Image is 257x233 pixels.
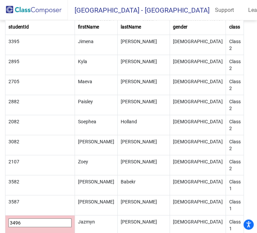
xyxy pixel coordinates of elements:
p: 2082 [8,118,72,125]
p: [DEMOGRAPHIC_DATA] [173,198,222,205]
a: Support [210,5,239,16]
p: 2107 [8,158,72,165]
th: gender [170,20,226,34]
p: Class 2 [229,58,240,72]
p: Maeva [78,78,114,85]
p: Class 2 [229,38,240,52]
p: 2705 [8,78,72,85]
p: Class 2 [229,78,240,92]
p: [PERSON_NAME] [121,98,166,105]
p: [DEMOGRAPHIC_DATA] [173,138,222,145]
th: lastName [118,20,170,34]
p: [PERSON_NAME] [121,218,166,225]
p: 2895 [8,58,72,65]
th: class [226,20,244,34]
p: [DEMOGRAPHIC_DATA] [173,218,222,225]
p: [PERSON_NAME] [121,198,166,205]
p: 3587 [8,198,72,205]
th: studentId [5,20,75,34]
p: [DEMOGRAPHIC_DATA] [173,158,222,165]
p: [PERSON_NAME] [78,178,114,185]
p: 2882 [8,98,72,105]
p: [PERSON_NAME] [121,138,166,145]
p: Paisley [78,98,114,105]
p: Soephea [78,118,114,125]
p: Class 2 [229,138,240,152]
p: Class 1 [229,218,240,232]
p: Jimena [78,38,114,45]
p: [PERSON_NAME] [78,138,114,145]
p: [PERSON_NAME] [78,198,114,205]
p: 3395 [8,38,72,45]
p: [PERSON_NAME] [121,38,166,45]
p: [DEMOGRAPHIC_DATA] [173,118,222,125]
p: [DEMOGRAPHIC_DATA] [173,38,222,45]
p: Class 2 [229,118,240,132]
th: firstName [75,20,118,34]
span: [GEOGRAPHIC_DATA] - [GEOGRAPHIC_DATA] [68,5,210,16]
p: [DEMOGRAPHIC_DATA] [173,78,222,85]
p: Zoey [78,158,114,165]
p: Jazmyn [78,218,114,225]
p: Babekr [121,178,166,185]
p: [PERSON_NAME] [121,78,166,85]
p: Class 1 [229,198,240,212]
p: Class 2 [229,158,240,172]
p: Holland [121,118,166,125]
p: [PERSON_NAME] [121,58,166,65]
p: [DEMOGRAPHIC_DATA] [173,58,222,65]
p: Kyla [78,58,114,65]
p: [PERSON_NAME] [121,158,166,165]
p: [DEMOGRAPHIC_DATA] [173,178,222,185]
p: [DEMOGRAPHIC_DATA] [173,98,222,105]
p: Class 1 [229,178,240,192]
p: 3082 [8,138,72,145]
p: Class 2 [229,98,240,112]
p: 3582 [8,178,72,185]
